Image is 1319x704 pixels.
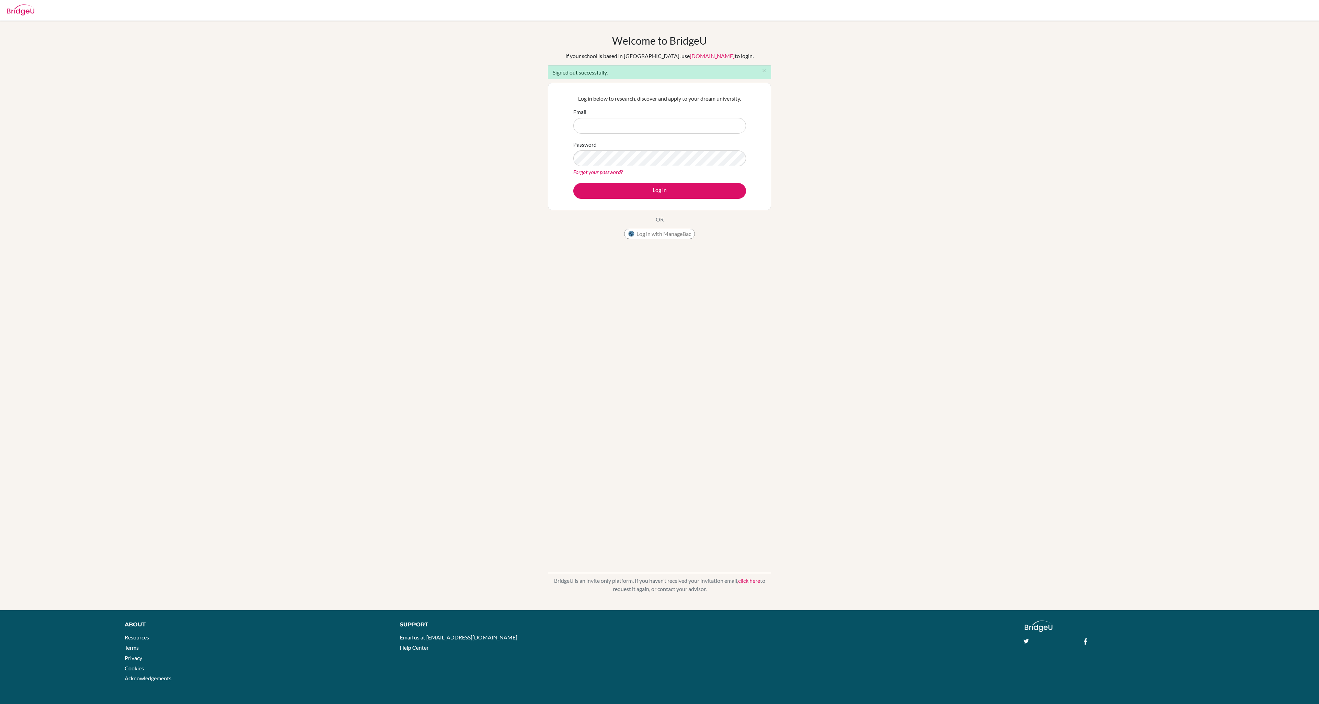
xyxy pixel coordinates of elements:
[7,4,34,15] img: Bridge-U
[400,621,648,629] div: Support
[573,94,746,103] p: Log in below to research, discover and apply to your dream university.
[624,229,695,239] button: Log in with ManageBac
[125,621,384,629] div: About
[565,52,754,60] div: If your school is based in [GEOGRAPHIC_DATA], use to login.
[573,140,597,149] label: Password
[690,53,735,59] a: [DOMAIN_NAME]
[125,675,171,681] a: Acknowledgements
[573,108,586,116] label: Email
[548,577,771,593] p: BridgeU is an invite only platform. If you haven’t received your invitation email, to request it ...
[125,634,149,640] a: Resources
[125,665,144,671] a: Cookies
[548,65,771,79] div: Signed out successfully.
[400,634,517,640] a: Email us at [EMAIL_ADDRESS][DOMAIN_NAME]
[656,215,664,224] p: OR
[1025,621,1052,632] img: logo_white@2x-f4f0deed5e89b7ecb1c2cc34c3e3d731f90f0f143d5ea2071677605dd97b5244.png
[573,183,746,199] button: Log in
[612,34,707,47] h1: Welcome to BridgeU
[125,644,139,651] a: Terms
[757,66,771,76] button: Close
[738,577,760,584] a: click here
[125,655,142,661] a: Privacy
[573,169,623,175] a: Forgot your password?
[762,68,767,73] i: close
[400,644,429,651] a: Help Center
